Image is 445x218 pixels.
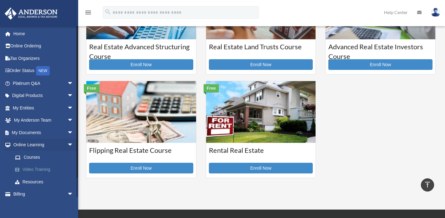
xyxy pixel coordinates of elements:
[9,163,83,176] a: Video Training
[4,77,83,90] a: Platinum Q&Aarrow_drop_down
[4,27,83,40] a: Home
[4,102,83,114] a: My Entitiesarrow_drop_down
[204,84,219,92] div: Free
[421,178,434,191] a: vertical_align_top
[4,139,83,151] a: Online Learningarrow_drop_down
[4,90,83,102] a: Digital Productsarrow_drop_down
[209,42,313,58] h3: Real Estate Land Trusts Course
[67,90,80,102] span: arrow_drop_down
[424,181,431,188] i: vertical_align_top
[4,40,83,52] a: Online Ordering
[209,163,313,173] a: Enroll Now
[89,59,193,70] a: Enroll Now
[4,114,83,127] a: My Anderson Teamarrow_drop_down
[36,66,50,75] div: NEW
[89,163,193,173] a: Enroll Now
[4,188,83,201] a: Billingarrow_drop_down
[67,114,80,127] span: arrow_drop_down
[3,7,59,20] img: Anderson Advisors Platinum Portal
[4,65,83,77] a: Order StatusNEW
[84,84,99,92] div: Free
[328,42,432,58] h3: Advanced Real Estate Investors Course
[4,52,83,65] a: Tax Organizers
[104,8,111,15] i: search
[89,146,193,161] h3: Flipping Real Estate Course
[67,139,80,152] span: arrow_drop_down
[67,77,80,90] span: arrow_drop_down
[84,9,92,16] i: menu
[84,11,92,16] a: menu
[431,8,440,17] img: User Pic
[4,126,83,139] a: My Documentsarrow_drop_down
[209,146,313,161] h3: Rental Real Estate
[67,126,80,139] span: arrow_drop_down
[67,102,80,114] span: arrow_drop_down
[89,42,193,58] h3: Real Estate Advanced Structuring Course
[9,176,83,188] a: Resources
[328,59,432,70] a: Enroll Now
[9,151,80,163] a: Courses
[209,59,313,70] a: Enroll Now
[67,188,80,201] span: arrow_drop_down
